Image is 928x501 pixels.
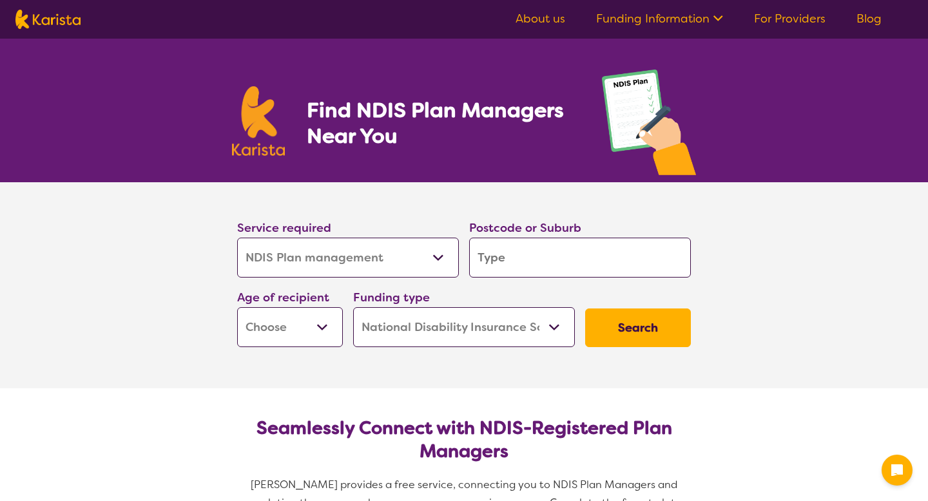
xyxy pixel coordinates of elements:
[516,11,565,26] a: About us
[754,11,826,26] a: For Providers
[237,220,331,236] label: Service required
[469,238,691,278] input: Type
[353,290,430,305] label: Funding type
[585,308,691,347] button: Search
[469,220,581,236] label: Postcode or Suburb
[232,86,285,156] img: Karista logo
[602,70,696,182] img: plan-management
[15,10,81,29] img: Karista logo
[307,97,576,149] h1: Find NDIS Plan Managers Near You
[856,11,882,26] a: Blog
[596,11,723,26] a: Funding Information
[237,290,329,305] label: Age of recipient
[247,417,681,463] h2: Seamlessly Connect with NDIS-Registered Plan Managers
